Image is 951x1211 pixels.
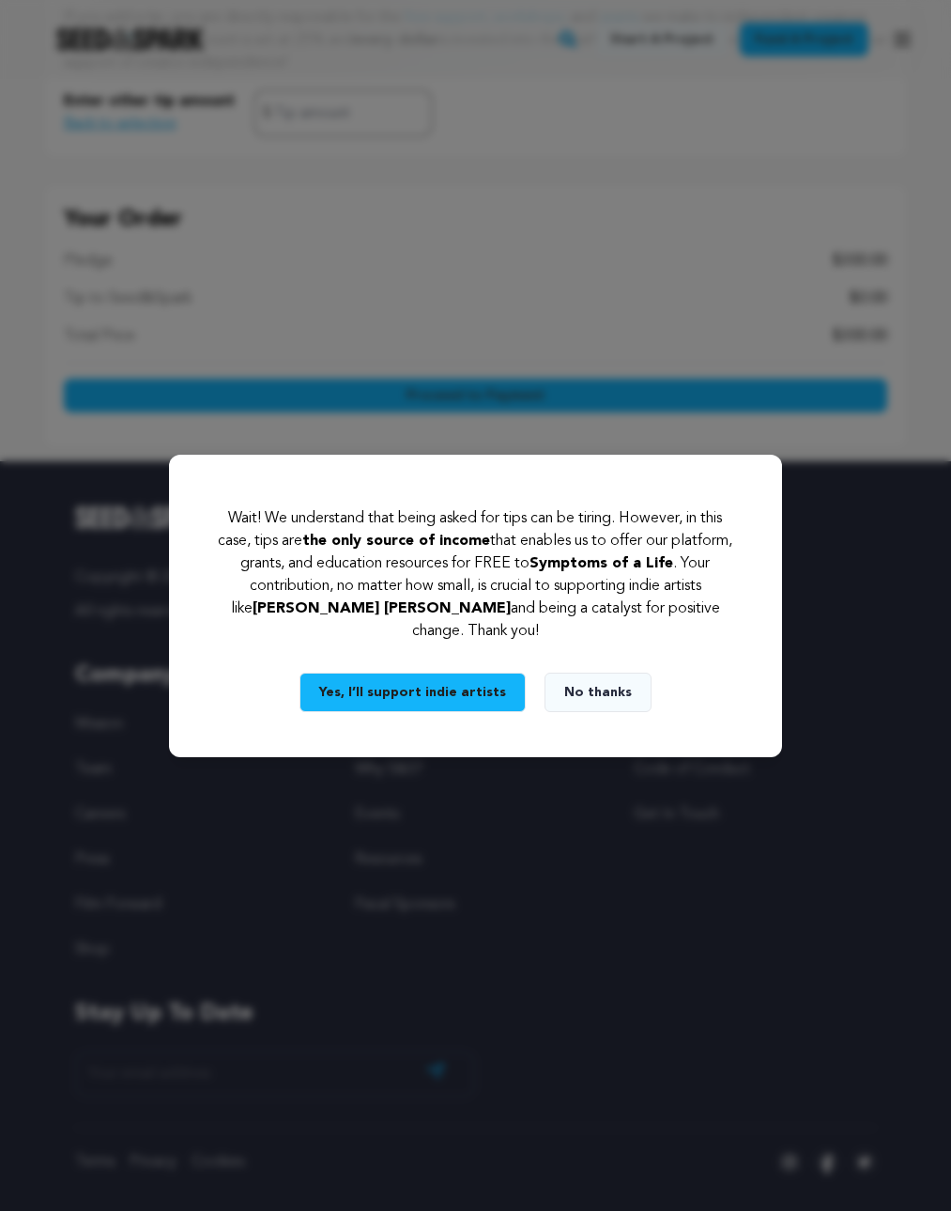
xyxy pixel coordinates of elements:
button: Yes, I’ll support indie artists [299,673,526,712]
span: [PERSON_NAME] [PERSON_NAME] [253,601,511,616]
p: Wait! We understand that being asked for tips can be tiring. However, in this case, tips are that... [214,507,738,643]
button: No thanks [545,673,652,712]
span: the only source of income [302,534,490,549]
span: Symptoms of a Life [529,556,673,571]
